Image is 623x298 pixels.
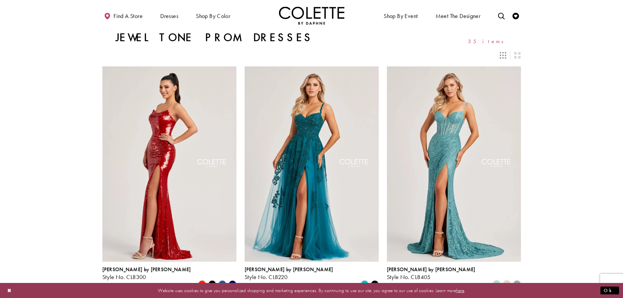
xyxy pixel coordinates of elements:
[115,31,313,44] h1: Jewel Tone Prom Dresses
[102,267,191,280] div: Colette by Daphne Style No. CL8300
[102,266,191,273] span: [PERSON_NAME] by [PERSON_NAME]
[434,7,482,25] a: Meet the designer
[387,266,476,273] span: [PERSON_NAME] by [PERSON_NAME]
[196,13,230,19] span: Shop by color
[493,280,501,288] i: Sea Glass
[194,7,232,25] span: Shop by color
[500,52,506,59] span: Switch layout to 3 columns
[245,266,333,273] span: [PERSON_NAME] by [PERSON_NAME]
[198,280,206,288] i: Scarlet
[513,280,521,288] i: Smoke
[387,273,431,281] span: Style No. CL8405
[384,13,418,19] span: Shop By Event
[218,280,226,288] i: Ocean Blue
[387,66,521,261] a: Visit Colette by Daphne Style No. CL8405 Page
[159,7,180,25] span: Dresses
[245,273,288,281] span: Style No. CL8220
[229,280,236,288] i: Sapphire
[208,280,216,288] i: Black
[456,287,464,293] a: here
[511,7,521,25] a: Check Wishlist
[382,7,419,25] span: Shop By Event
[496,7,506,25] a: Toggle search
[279,7,344,25] img: Colette by Daphne
[47,286,576,295] p: Website uses cookies to give you personalized shopping and marketing experiences. By continuing t...
[4,285,15,296] button: Close Dialog
[245,66,379,261] a: Visit Colette by Daphne Style No. CL8220 Page
[279,7,344,25] a: Visit Home Page
[98,48,525,62] div: Layout Controls
[245,267,333,280] div: Colette by Daphne Style No. CL8220
[113,13,143,19] span: Find a store
[514,52,521,59] span: Switch layout to 2 columns
[387,267,476,280] div: Colette by Daphne Style No. CL8405
[503,280,511,288] i: Rose
[371,280,379,288] i: Black
[361,280,369,288] i: Jade
[600,286,619,294] button: Submit Dialog
[102,66,236,261] a: Visit Colette by Daphne Style No. CL8300 Page
[468,39,508,44] span: 35 items
[102,7,144,25] a: Find a store
[436,13,481,19] span: Meet the designer
[160,13,178,19] span: Dresses
[102,273,146,281] span: Style No. CL8300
